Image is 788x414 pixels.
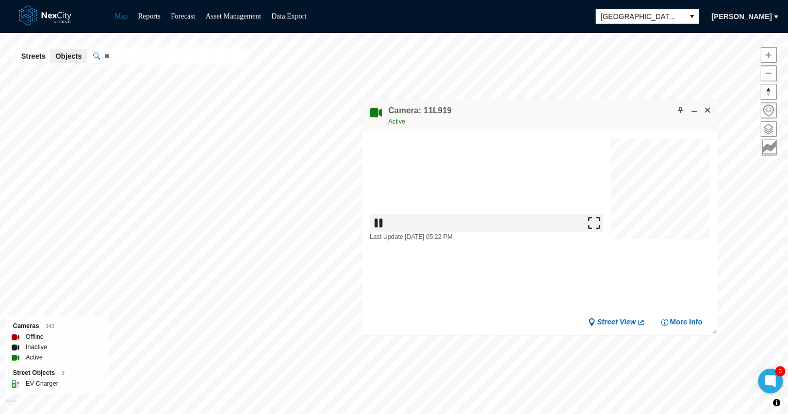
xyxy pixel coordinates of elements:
button: More Info [661,317,702,327]
div: Last Update: [DATE] 05:22 PM [370,231,603,242]
span: Active [388,118,405,125]
img: video [370,139,603,232]
span: 143 [46,323,55,329]
span: Reset bearing to north [761,84,776,99]
span: Objects [55,51,81,61]
a: Map [114,12,128,20]
a: Data Export [271,12,306,20]
div: 3 [775,366,785,376]
span: Zoom out [761,66,776,81]
label: EV Charger [26,378,58,389]
button: Home [761,102,777,118]
label: Inactive [26,342,47,352]
span: [PERSON_NAME] [712,11,772,22]
img: expand [588,216,600,229]
span: More Info [670,317,702,327]
div: Street Objects [13,368,101,378]
span: Street View [597,317,636,327]
button: Zoom out [761,65,777,81]
button: Toggle attribution [770,396,783,409]
button: Key metrics [761,140,777,156]
span: Streets [21,51,45,61]
label: Offline [26,332,43,342]
button: Objects [50,49,87,63]
div: Cameras [13,321,101,332]
h4: Double-click to make header text selectable [388,105,452,116]
a: Asset Management [206,12,261,20]
button: Streets [16,49,51,63]
button: Zoom in [761,47,777,63]
span: Toggle attribution [774,397,780,408]
span: 3 [61,370,64,376]
a: Reports [138,12,161,20]
button: [PERSON_NAME] [705,8,779,25]
span: [GEOGRAPHIC_DATA][PERSON_NAME] [601,11,680,22]
a: Street View [588,317,645,327]
img: play [372,216,385,229]
label: Active [26,352,43,363]
button: Layers management [761,121,777,137]
button: Reset bearing to north [761,84,777,100]
span: Zoom in [761,47,776,62]
a: Mapbox homepage [5,399,17,411]
button: select [685,9,699,24]
a: Forecast [171,12,195,20]
canvas: Map [611,139,711,239]
div: Double-click to make header text selectable [388,105,452,127]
